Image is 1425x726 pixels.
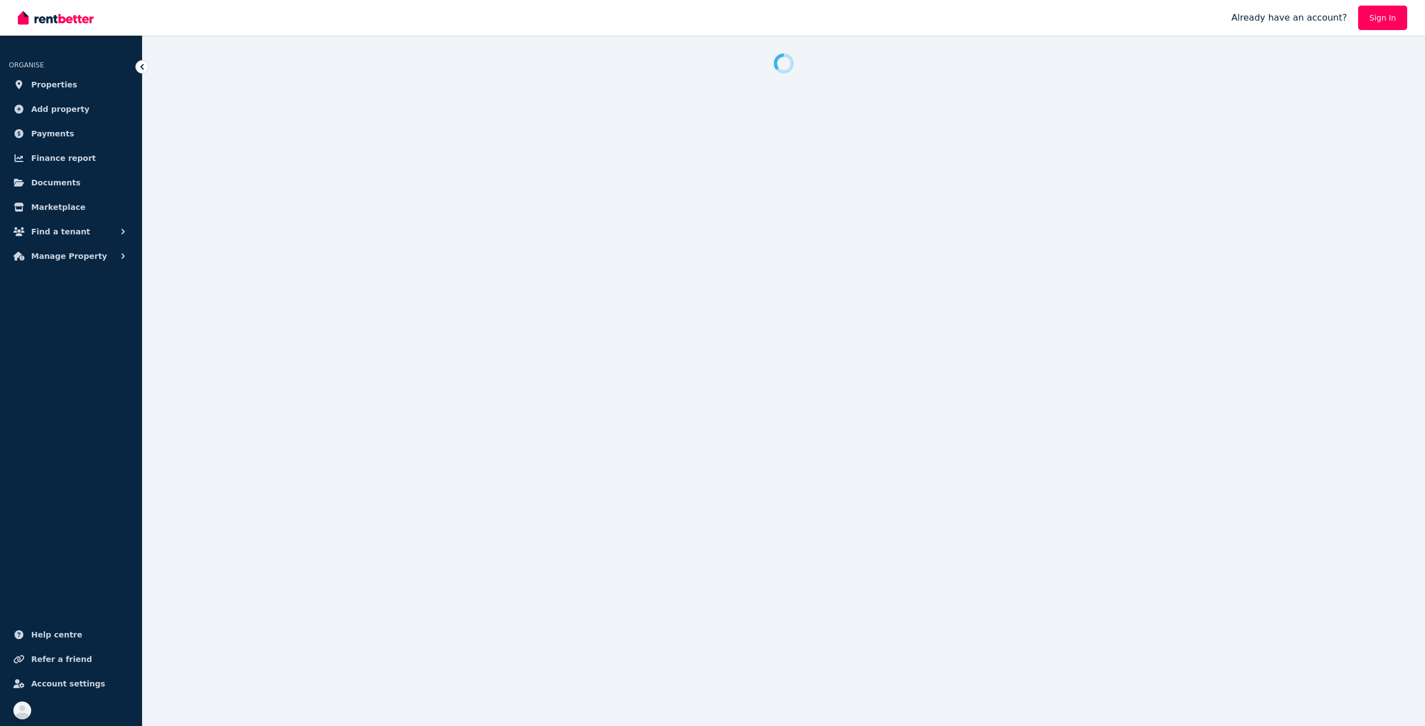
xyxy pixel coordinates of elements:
[9,122,133,145] a: Payments
[1231,11,1347,24] span: Already have an account?
[31,653,92,666] span: Refer a friend
[31,151,96,165] span: Finance report
[9,196,133,218] a: Marketplace
[9,220,133,243] button: Find a tenant
[9,171,133,194] a: Documents
[31,249,107,263] span: Manage Property
[31,78,77,91] span: Properties
[9,98,133,120] a: Add property
[31,127,74,140] span: Payments
[31,628,82,641] span: Help centre
[9,73,133,96] a: Properties
[31,677,105,690] span: Account settings
[9,245,133,267] button: Manage Property
[9,673,133,695] a: Account settings
[31,102,90,116] span: Add property
[9,648,133,670] a: Refer a friend
[31,225,90,238] span: Find a tenant
[1358,6,1407,30] a: Sign In
[9,147,133,169] a: Finance report
[9,61,44,69] span: ORGANISE
[9,624,133,646] a: Help centre
[31,200,85,214] span: Marketplace
[31,176,81,189] span: Documents
[18,9,94,26] img: RentBetter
